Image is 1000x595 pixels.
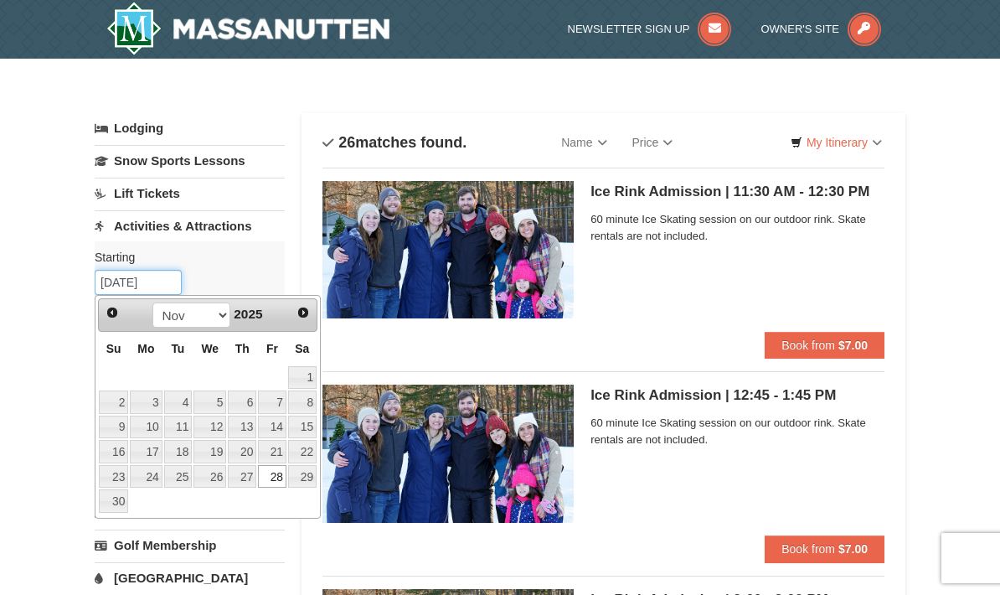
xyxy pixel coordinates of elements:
a: 30 [99,489,128,513]
a: Next [291,301,315,324]
a: 10 [130,416,162,439]
img: 6775744-142-ce92f8cf.jpg [322,385,574,522]
label: Starting [95,249,272,266]
a: 8 [288,391,317,414]
a: 17 [130,440,162,463]
span: Owner's Site [760,23,839,35]
a: Massanutten Resort [106,2,389,55]
a: Newsletter Sign Up [568,23,732,35]
button: Book from $7.00 [765,332,884,359]
a: Prev [101,301,124,324]
span: Monday [137,342,154,355]
a: Snow Sports Lessons [95,145,285,176]
span: Sunday [106,342,121,355]
span: Book from [781,339,835,352]
span: Friday [266,342,278,355]
h4: matches found. [322,134,466,151]
a: Lift Tickets [95,178,285,209]
a: 13 [228,416,256,439]
span: 60 minute Ice Skating session on our outdoor rink. Skate rentals are not included. [590,415,884,448]
span: Wednesday [201,342,219,355]
a: [GEOGRAPHIC_DATA] [95,562,285,593]
a: 19 [193,440,226,463]
span: 26 [338,134,355,151]
img: 6775744-141-6ff3de4f.jpg [322,181,574,318]
span: 2025 [234,307,262,321]
span: Book from [781,542,835,556]
strong: $7.00 [838,542,868,556]
a: 6 [228,391,256,414]
h5: Ice Rink Admission | 12:45 - 1:45 PM [590,387,884,404]
a: 22 [288,440,317,463]
a: 4 [164,391,193,414]
a: 20 [228,440,256,463]
span: Tuesday [171,342,184,355]
a: 23 [99,465,128,489]
a: 27 [228,465,256,489]
a: 14 [258,416,286,439]
a: 15 [288,416,317,439]
a: 26 [193,465,226,489]
a: Activities & Attractions [95,210,285,241]
span: Next [296,306,310,319]
a: 7 [258,391,286,414]
a: 29 [288,465,317,489]
span: Prev [106,306,119,319]
a: 25 [164,465,193,489]
a: 24 [130,465,162,489]
a: Golf Membership [95,530,285,561]
span: Newsletter Sign Up [568,23,690,35]
a: 5 [193,391,226,414]
a: 1 [288,366,317,390]
h5: Ice Rink Admission | 11:30 AM - 12:30 PM [590,184,884,200]
span: Thursday [235,342,250,355]
strong: $7.00 [838,339,868,352]
a: 21 [258,440,286,463]
img: Massanutten Resort Logo [106,2,389,55]
a: 2 [99,391,128,414]
a: 28 [258,465,286,489]
a: 11 [164,416,193,439]
a: 16 [99,440,128,463]
a: 12 [193,416,226,439]
a: Owner's Site [760,23,881,35]
a: Lodging [95,113,285,143]
span: Saturday [295,342,309,355]
a: Name [549,126,619,159]
a: My Itinerary [780,130,893,155]
button: Book from $7.00 [765,535,884,562]
a: 3 [130,391,162,414]
a: 9 [99,416,128,439]
span: 60 minute Ice Skating session on our outdoor rink. Skate rentals are not included. [590,211,884,245]
a: 18 [164,440,193,463]
a: Price [620,126,686,159]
